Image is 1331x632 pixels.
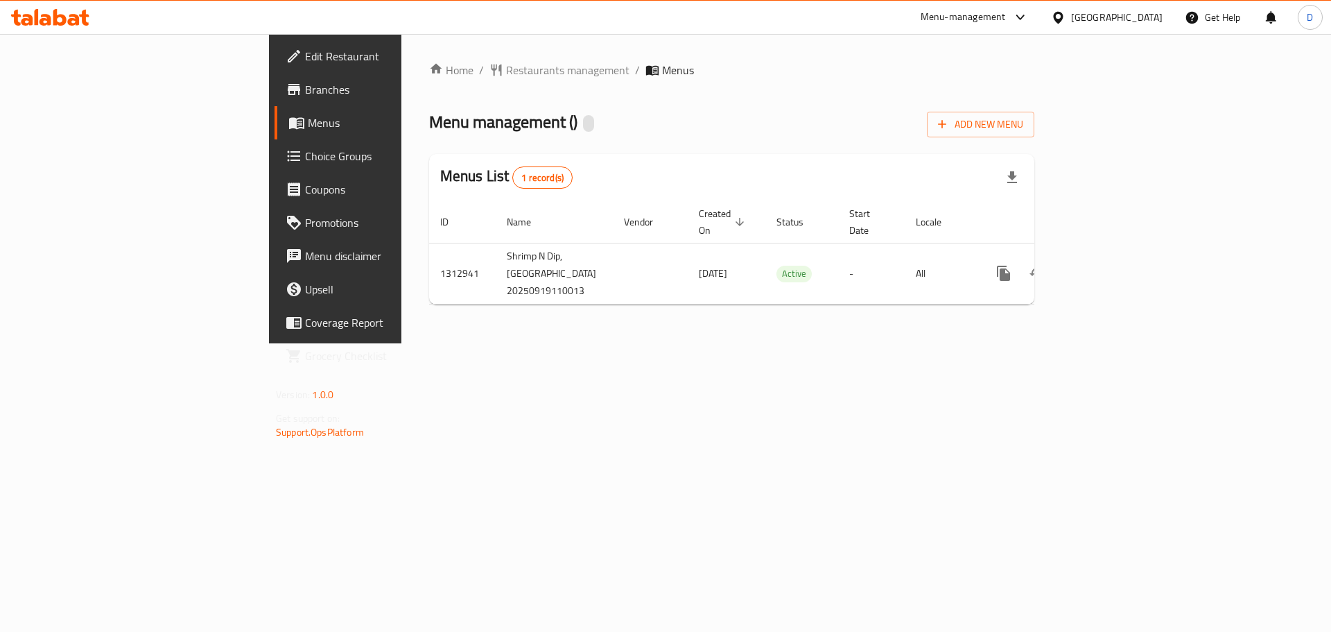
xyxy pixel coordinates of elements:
td: Shrimp N Dip,[GEOGRAPHIC_DATA] 20250919110013 [496,243,613,304]
a: Menus [275,106,491,139]
a: Promotions [275,206,491,239]
span: Add New Menu [938,116,1023,133]
span: Name [507,214,549,230]
a: Support.OpsPlatform [276,423,364,441]
span: Version: [276,386,310,404]
a: Menu disclaimer [275,239,491,273]
a: Edit Restaurant [275,40,491,73]
div: Menu-management [921,9,1006,26]
span: Menus [308,114,480,131]
a: Coupons [275,173,491,206]
span: Coupons [305,181,480,198]
th: Actions [976,201,1131,244]
span: D [1307,10,1313,25]
h2: Menus List [440,166,573,189]
a: Restaurants management [489,62,629,78]
span: Vendor [624,214,671,230]
table: enhanced table [429,201,1131,305]
span: Active [776,266,812,282]
td: - [838,243,905,304]
a: Choice Groups [275,139,491,173]
span: Grocery Checklist [305,348,480,364]
nav: breadcrumb [429,62,1034,78]
span: Edit Restaurant [305,48,480,65]
span: Choice Groups [305,148,480,164]
a: Upsell [275,273,491,306]
li: / [635,62,640,78]
span: Coverage Report [305,314,480,331]
span: Created On [699,205,749,239]
span: Start Date [849,205,888,239]
span: Locale [916,214,959,230]
button: Add New Menu [927,112,1034,137]
span: Upsell [305,281,480,298]
div: Export file [995,161,1029,194]
span: Get support on: [276,409,340,427]
span: Status [776,214,821,230]
a: Grocery Checklist [275,339,491,373]
span: 1 record(s) [513,171,572,185]
td: All [905,243,976,304]
span: Restaurants management [506,62,629,78]
button: Change Status [1020,257,1054,290]
div: [GEOGRAPHIC_DATA] [1071,10,1163,25]
span: Promotions [305,214,480,231]
span: Branches [305,81,480,98]
button: more [987,257,1020,290]
span: [DATE] [699,264,727,282]
span: ID [440,214,467,230]
span: Menus [662,62,694,78]
div: Total records count [512,166,573,189]
span: 1.0.0 [312,386,333,404]
div: Active [776,266,812,282]
a: Branches [275,73,491,106]
a: Coverage Report [275,306,491,339]
span: Menu management ( ) [429,106,577,137]
span: Menu disclaimer [305,248,480,264]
